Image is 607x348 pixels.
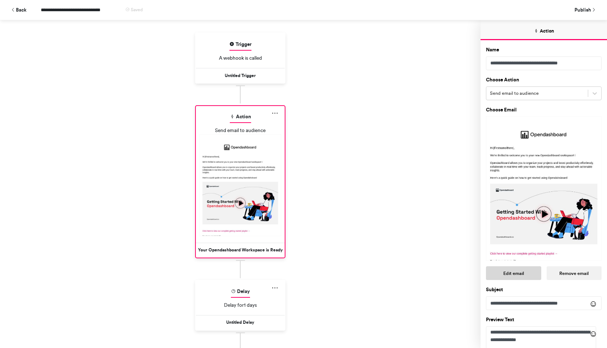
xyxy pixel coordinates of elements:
[7,4,30,16] button: Back
[226,319,254,325] strong: Untitled Delay
[486,286,503,293] label: Subject
[198,247,283,252] strong: Your Opendashboard Workspace is Ready
[486,106,517,114] label: Choose Email
[574,4,591,16] span: Publish
[571,312,598,339] iframe: Drift Widget Chat Controller
[486,316,514,323] label: Preview text
[199,127,281,134] div: Send email to audience
[569,4,600,16] button: Publish
[486,76,519,84] label: Choose Action
[486,266,541,280] button: Edit email
[486,46,499,54] label: Name
[131,7,143,12] span: Saved
[547,266,602,280] button: Remove email
[481,20,607,40] button: Action
[231,286,250,298] span: Delay
[230,111,251,123] span: Action
[199,54,281,61] div: A webhook is called
[196,298,285,312] div: Delay for 1 days
[229,39,251,51] span: Trigger
[225,73,256,78] strong: Untitled Trigger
